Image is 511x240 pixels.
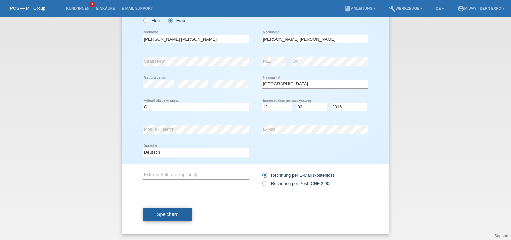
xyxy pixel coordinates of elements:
label: Herr [143,18,160,23]
label: Frau [168,18,185,23]
a: buildWerkzeuge ▾ [386,6,426,10]
input: Frau [168,18,172,22]
a: bookAnleitung ▾ [341,6,379,10]
span: 3 [89,2,95,7]
i: account_circle [457,5,464,12]
i: book [344,5,351,12]
input: Rechnung per Post (CHF 2.90) [262,181,267,189]
a: Support [494,234,508,238]
a: Einkäufe [93,6,118,10]
span: Speichern [157,212,178,217]
a: DE ▾ [432,6,447,10]
input: Rechnung per E-Mail (kostenlos) [262,173,267,181]
label: Rechnung per E-Mail (kostenlos) [262,173,334,178]
button: Speichern [143,208,192,221]
label: Rechnung per Post (CHF 2.90) [262,181,331,186]
a: E-Mail Support [118,6,157,10]
a: POS — MF Group [10,6,45,11]
i: build [389,5,396,12]
input: Herr [143,18,148,22]
a: Kund*innen [63,6,93,10]
a: account_circlem-way - Bern Expo ▾ [454,6,508,10]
